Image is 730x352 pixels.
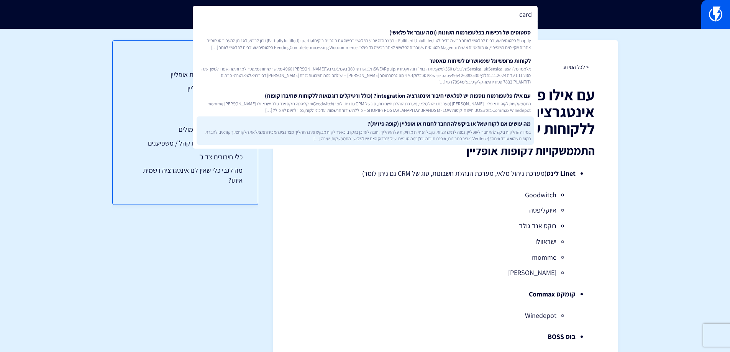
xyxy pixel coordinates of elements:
[128,152,243,162] a: כלי חיבורים צד ג'
[334,190,556,200] li: Goodwitch
[193,6,538,23] input: חיפוש מהיר...
[334,237,556,247] li: ישראוולו
[546,169,576,178] strong: Linet לינט
[334,268,556,278] li: [PERSON_NAME]
[334,252,556,262] li: momme
[296,144,595,157] h2: התממשקויות לקופות אופליין
[128,83,243,93] a: מועדון לקוחות אופליין
[197,54,534,88] a: לקוחות פרופשיונל שמאושרים לשיחות מאסטראלממרמלדהSensica_ukSensica_usטל בע”מ 360 (משקאות היבואן)דונ...
[529,290,576,298] strong: קומקס Commax
[315,169,576,278] li: (מערכת ניהול מלאי, מערכת הנהלת חשבונות, סוג של CRM גם ניתן לומר)
[563,64,589,70] a: < לכל המידע
[128,124,243,134] a: מערכות נקודות ותגמולים
[128,56,243,66] h3: תוכן
[200,129,531,142] span: במידה שהלקוח ביקש להתחבר לאופליין, נפנה לראש הצוות ונקבל הנחיות מדויקות על התהליך. חובה לעדכן בהק...
[128,97,243,107] a: חשבונית ירוקה
[197,88,534,117] a: עם אילו פלטפורמות נוספות יש לפלאשי חיבור אינטגרציה integration? (כולל ורטיקלים דוגמאות ללקוחות שח...
[200,65,531,85] span: אלממרמלדהSensica_ukSensica_usטל בע”מ 360 (משקאות היבואן)דונה ויקטוריהSWEARpulpתלבושת טי 360 בעמלא...
[200,37,531,50] span: Shopify סטטוסים שעוברים לפלאשי לאחר רכישה בדיפולט: Fulfilled Unfulfilled – במצב הזה יופיע בפלאשי ...
[128,111,243,121] a: מערכות ERP
[200,100,531,113] span: התממשקויות לקופות אופליין [PERSON_NAME] (מערכת ניהול מלאי, מערכת הנהלת חשבונות, סוג של CRM גם נית...
[334,205,556,215] li: איוקליפטה
[128,138,243,148] a: מערכות מובילי דעת קהל / משפיענים
[334,221,556,231] li: רוקס אנד גולד
[197,116,534,145] a: מה עושים אם לקוח שאל או ביקש להתחבר לחנות או אופליין (קופה פיזית)?במידה שהלקוח ביקש להתחבר לאופלי...
[548,332,576,341] strong: בוס BOSS
[128,165,243,185] a: מה לגבי כלי שאין לנו אינטגרציה רשמית איתו?
[334,311,556,321] li: Winedepot
[197,25,534,54] a: סטטוסים של רכישות בפלטפורמות השונות (ומה עובר אל פלאשי)Shopify סטטוסים שעוברים לפלאשי לאחר רכישה ...
[128,70,243,80] a: התממשקויות לקופות אופליין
